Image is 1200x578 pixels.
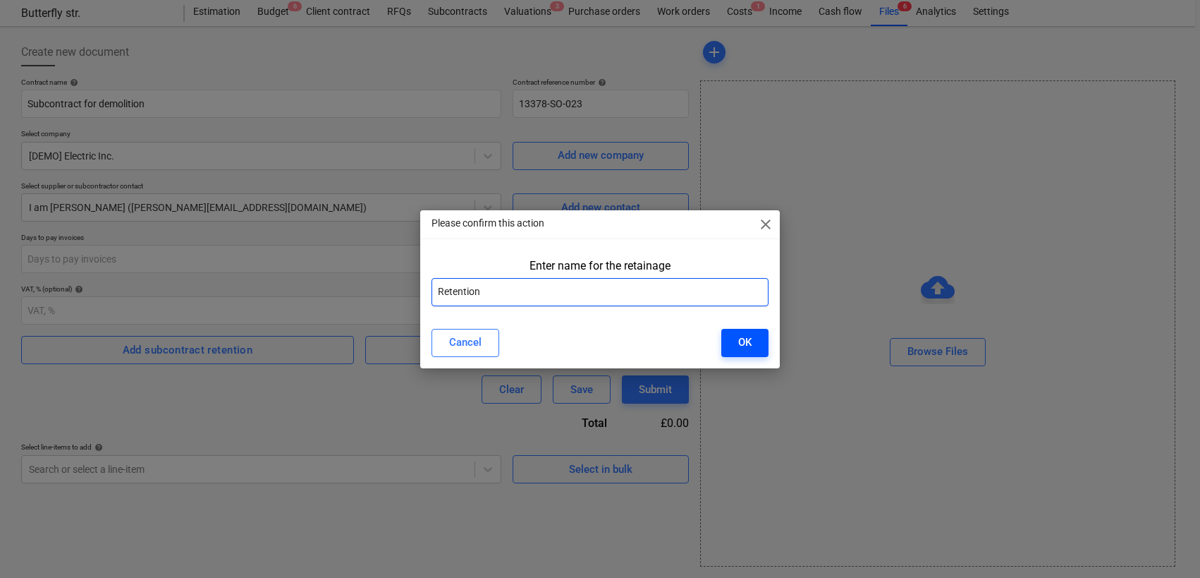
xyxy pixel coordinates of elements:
p: Please confirm this action [431,216,544,231]
div: Enter name for the retainage [529,259,671,272]
div: Cancel [449,333,482,351]
div: OK [738,333,752,351]
button: OK [721,329,769,357]
span: close [757,216,774,233]
button: Cancel [431,329,499,357]
iframe: Chat Widget [1129,510,1200,578]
